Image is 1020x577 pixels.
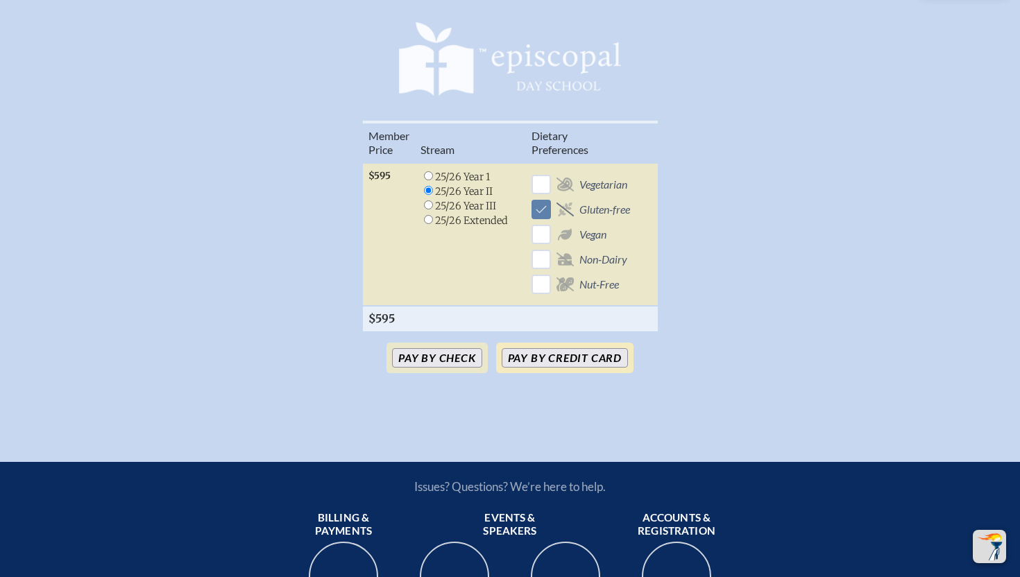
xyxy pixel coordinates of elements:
span: Non-Dairy [579,252,627,266]
span: Nut-Free [579,277,619,291]
span: Price [368,143,393,156]
li: 25/26 Year III [420,198,508,213]
span: Billing & payments [294,511,393,539]
th: Stream [415,122,526,163]
span: Vegetarian [579,178,627,191]
li: 25/26 Year 1 [420,169,508,184]
th: $595 [363,306,415,331]
img: To the top [976,533,1003,560]
span: er [400,129,409,142]
p: Issues? Questions? We’re here to help. [266,479,754,494]
button: Scroll Top [973,530,1006,563]
button: Pay by Credit Card [502,348,628,368]
th: Memb [363,122,415,163]
span: Gluten-free [579,203,630,216]
img: Episcopal Day School [399,22,621,96]
span: Vegan [579,227,606,241]
span: ary Preferences [532,129,588,156]
button: Pay by Check [392,348,482,368]
span: $595 [368,170,391,182]
li: 25/26 Year II [420,184,508,198]
li: 25/26 Extended [420,213,508,227]
th: Diet [526,122,636,163]
span: Accounts & registration [627,511,726,539]
span: Events & speakers [460,511,560,539]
